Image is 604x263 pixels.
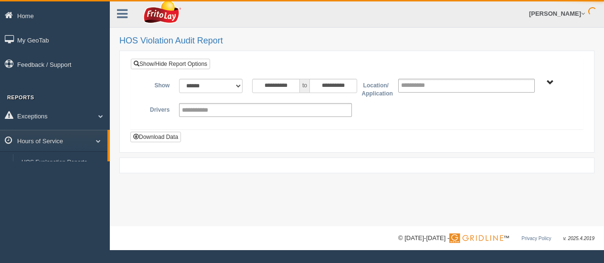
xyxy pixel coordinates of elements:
[138,103,174,115] label: Drivers
[119,36,594,46] h2: HOS Violation Audit Report
[449,233,503,243] img: Gridline
[17,154,107,171] a: HOS Explanation Reports
[138,79,174,90] label: Show
[300,79,309,93] span: to
[563,236,594,241] span: v. 2025.4.2019
[131,59,210,69] a: Show/Hide Report Options
[521,236,551,241] a: Privacy Policy
[398,233,594,243] div: © [DATE]-[DATE] - ™
[357,79,393,98] label: Location/ Application
[130,132,181,142] button: Download Data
